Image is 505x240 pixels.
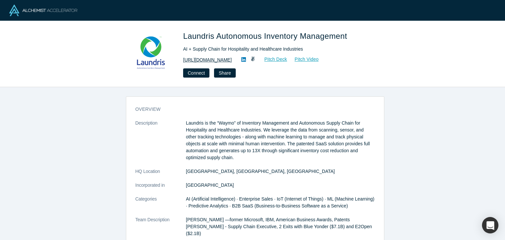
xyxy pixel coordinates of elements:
div: AI + Supply Chain for Hospitality and Healthcare Industries [183,46,367,53]
span: AI (Artificial Intelligence) · Enterprise Sales · IoT (Internet of Things) · ML (Machine Learning... [186,196,374,208]
p: [PERSON_NAME] —former Microsoft, IBM, American Business Awards, Patents [PERSON_NAME] - Supply Ch... [186,216,375,237]
a: [URL][DOMAIN_NAME] [183,57,232,63]
dd: [GEOGRAPHIC_DATA] [186,182,375,189]
button: Connect [183,68,209,78]
dt: Description [135,120,186,168]
h3: overview [135,106,366,113]
dt: Incorporated in [135,182,186,196]
img: Laundris Autonomous Inventory Management's Logo [128,30,174,76]
button: Share [214,68,235,78]
dd: [GEOGRAPHIC_DATA], [GEOGRAPHIC_DATA], [GEOGRAPHIC_DATA] [186,168,375,175]
p: Laundris is the “Waymo” of Inventory Management and Autonomous Supply Chain for Hospitality and H... [186,120,375,161]
span: Laundris Autonomous Inventory Management [183,32,349,40]
a: Pitch Deck [257,56,287,63]
img: Alchemist Logo [9,5,77,16]
dt: HQ Location [135,168,186,182]
dt: Categories [135,196,186,216]
a: Pitch Video [287,56,319,63]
